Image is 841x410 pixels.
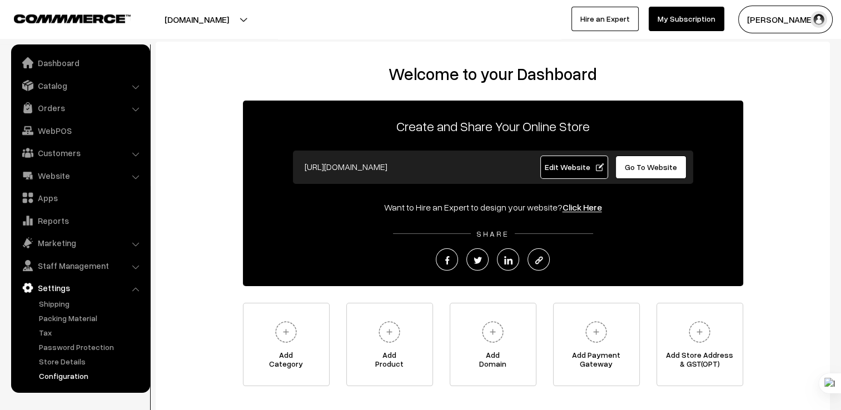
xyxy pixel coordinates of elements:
[810,11,827,28] img: user
[450,351,536,373] span: Add Domain
[477,317,508,347] img: plus.svg
[36,370,146,382] a: Configuration
[14,11,111,24] a: COMMMERCE
[271,317,301,347] img: plus.svg
[14,14,131,23] img: COMMMERCE
[374,317,405,347] img: plus.svg
[36,356,146,367] a: Store Details
[657,351,743,373] span: Add Store Address & GST(OPT)
[14,211,146,231] a: Reports
[450,303,536,386] a: AddDomain
[167,64,819,84] h2: Welcome to your Dashboard
[14,256,146,276] a: Staff Management
[544,162,604,172] span: Edit Website
[14,53,146,73] a: Dashboard
[571,7,639,31] a: Hire an Expert
[126,6,268,33] button: [DOMAIN_NAME]
[563,202,602,213] a: Click Here
[36,298,146,309] a: Shipping
[14,233,146,253] a: Marketing
[14,76,146,96] a: Catalog
[656,303,743,386] a: Add Store Address& GST(OPT)
[14,278,146,298] a: Settings
[615,156,687,179] a: Go To Website
[625,162,677,172] span: Go To Website
[243,201,743,214] div: Want to Hire an Expert to design your website?
[36,327,146,338] a: Tax
[738,6,833,33] button: [PERSON_NAME]…
[581,317,611,347] img: plus.svg
[36,312,146,324] a: Packing Material
[36,341,146,353] a: Password Protection
[14,121,146,141] a: WebPOS
[346,303,433,386] a: AddProduct
[14,98,146,118] a: Orders
[554,351,639,373] span: Add Payment Gateway
[553,303,640,386] a: Add PaymentGateway
[14,143,146,163] a: Customers
[649,7,724,31] a: My Subscription
[14,188,146,208] a: Apps
[471,229,515,238] span: SHARE
[243,303,330,386] a: AddCategory
[540,156,608,179] a: Edit Website
[243,116,743,136] p: Create and Share Your Online Store
[243,351,329,373] span: Add Category
[684,317,715,347] img: plus.svg
[347,351,432,373] span: Add Product
[14,166,146,186] a: Website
